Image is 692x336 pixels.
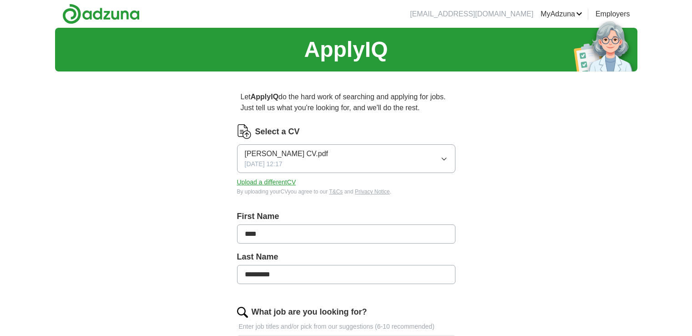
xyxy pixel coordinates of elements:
label: Last Name [237,251,455,263]
button: Upload a differentCV [237,178,296,187]
p: Let do the hard work of searching and applying for jobs. Just tell us what you're looking for, an... [237,88,455,117]
img: Adzuna logo [62,4,140,24]
h1: ApplyIQ [304,33,388,66]
span: [PERSON_NAME] CV.pdf [245,148,328,159]
div: By uploading your CV you agree to our and . [237,188,455,196]
label: First Name [237,210,455,223]
a: MyAdzuna [540,9,582,20]
span: [DATE] 12:17 [245,159,283,169]
strong: ApplyIQ [251,93,278,101]
img: CV Icon [237,124,252,139]
img: search.png [237,307,248,318]
a: T&Cs [329,188,343,195]
p: Enter job titles and/or pick from our suggestions (6-10 recommended) [237,322,455,331]
a: Employers [596,9,630,20]
button: [PERSON_NAME] CV.pdf[DATE] 12:17 [237,144,455,173]
label: Select a CV [255,126,300,138]
li: [EMAIL_ADDRESS][DOMAIN_NAME] [410,9,533,20]
label: What job are you looking for? [252,306,367,318]
a: Privacy Notice [355,188,390,195]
